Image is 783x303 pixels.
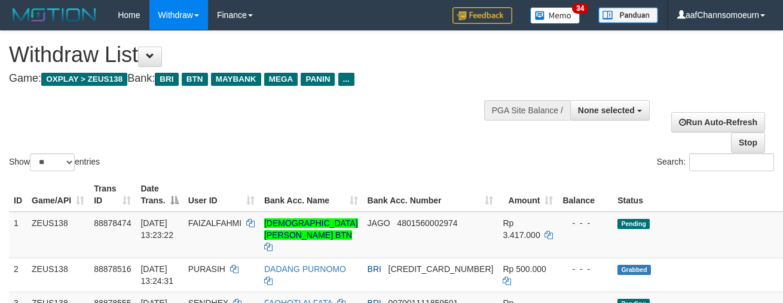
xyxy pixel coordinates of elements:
th: Game/API: activate to sort column ascending [27,178,89,212]
h4: Game: Bank: [9,73,510,85]
h1: Withdraw List [9,43,510,67]
img: panduan.png [598,7,658,23]
span: MAYBANK [211,73,261,86]
label: Show entries [9,153,100,171]
span: 34 [572,3,588,14]
div: PGA Site Balance / [484,100,570,120]
span: BRI [368,264,381,274]
span: [DATE] 13:23:22 [140,218,173,240]
img: Button%20Memo.svg [530,7,580,24]
div: - - - [562,263,608,275]
td: 2 [9,258,27,292]
a: DADANG PURNOMO [264,264,346,274]
span: BRI [155,73,178,86]
span: MEGA [264,73,298,86]
span: Grabbed [617,265,651,275]
th: Amount: activate to sort column ascending [498,178,558,212]
span: Rp 500.000 [503,264,546,274]
span: JAGO [368,218,390,228]
input: Search: [689,153,774,171]
th: Balance [558,178,613,212]
img: Feedback.jpg [452,7,512,24]
th: ID [9,178,27,212]
label: Search: [657,153,774,171]
span: Copy 100801008713505 to clipboard [389,264,494,274]
span: 88878516 [94,264,131,274]
span: 88878474 [94,218,131,228]
span: OXPLAY > ZEUS138 [41,73,127,86]
th: Bank Acc. Name: activate to sort column ascending [259,178,363,212]
button: None selected [570,100,650,120]
a: [DEMOGRAPHIC_DATA][PERSON_NAME] BTN [264,218,358,240]
span: BTN [182,73,208,86]
th: Bank Acc. Number: activate to sort column ascending [363,178,498,212]
th: Trans ID: activate to sort column ascending [89,178,136,212]
td: ZEUS138 [27,212,89,258]
th: User ID: activate to sort column ascending [183,178,259,212]
select: Showentries [30,153,75,171]
span: PURASIH [188,264,225,274]
span: None selected [578,106,635,115]
span: ... [338,73,354,86]
span: PANIN [301,73,335,86]
span: FAIZALFAHMI [188,218,241,228]
span: Pending [617,219,650,229]
a: Run Auto-Refresh [671,112,765,132]
th: Date Trans.: activate to sort column descending [136,178,183,212]
div: - - - [562,217,608,229]
span: Copy 4801560002974 to clipboard [397,218,457,228]
img: MOTION_logo.png [9,6,100,24]
span: Rp 3.417.000 [503,218,540,240]
td: 1 [9,212,27,258]
td: ZEUS138 [27,258,89,292]
a: Stop [731,132,765,153]
span: [DATE] 13:24:31 [140,264,173,286]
